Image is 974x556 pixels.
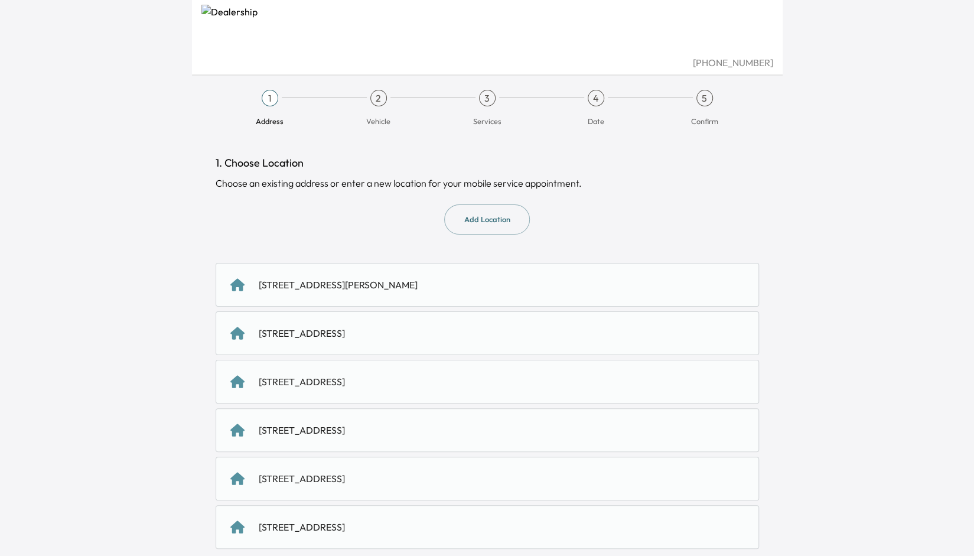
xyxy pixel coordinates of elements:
[216,155,759,171] h1: 1. Choose Location
[259,472,345,486] div: [STREET_ADDRESS]
[370,90,387,106] div: 2
[201,56,773,70] div: [PHONE_NUMBER]
[256,116,284,126] span: Address
[696,90,713,106] div: 5
[259,520,345,534] div: [STREET_ADDRESS]
[691,116,718,126] span: Confirm
[201,5,773,56] img: Dealership
[262,90,278,106] div: 1
[216,176,759,190] div: Choose an existing address or enter a new location for your mobile service appointment.
[366,116,390,126] span: Vehicle
[259,326,345,340] div: [STREET_ADDRESS]
[259,375,345,389] div: [STREET_ADDRESS]
[259,423,345,437] div: [STREET_ADDRESS]
[444,204,530,235] button: Add Location
[473,116,501,126] span: Services
[479,90,496,106] div: 3
[588,90,604,106] div: 4
[259,278,418,292] div: [STREET_ADDRESS][PERSON_NAME]
[588,116,604,126] span: Date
